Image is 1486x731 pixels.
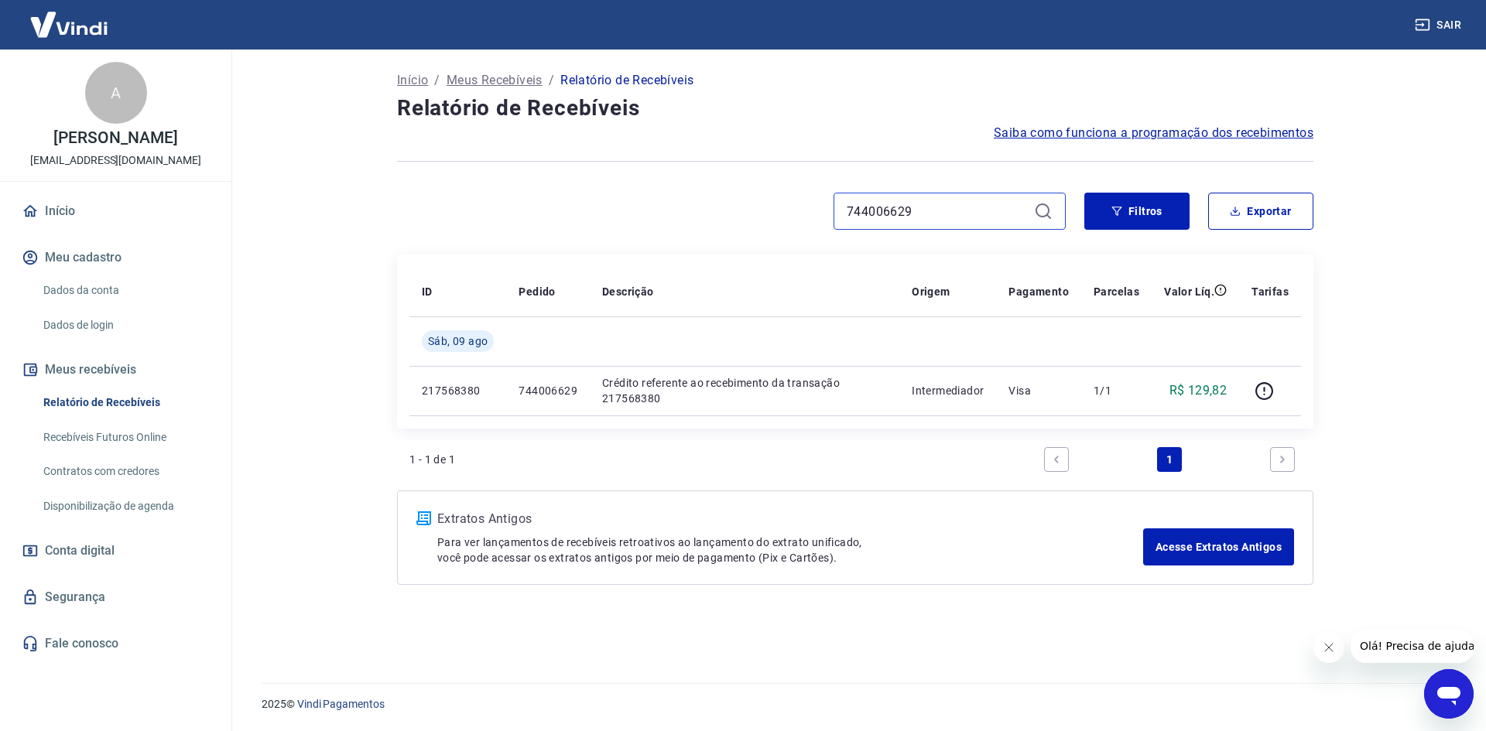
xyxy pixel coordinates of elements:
[37,309,213,341] a: Dados de login
[409,452,455,467] p: 1 - 1 de 1
[37,275,213,306] a: Dados da conta
[1164,284,1214,299] p: Valor Líq.
[1313,632,1344,663] iframe: Fechar mensagem
[428,333,488,349] span: Sáb, 09 ago
[19,534,213,568] a: Conta digital
[1208,193,1313,230] button: Exportar
[1094,284,1139,299] p: Parcelas
[847,200,1028,223] input: Busque pelo número do pedido
[53,130,177,146] p: [PERSON_NAME]
[560,71,693,90] p: Relatório de Recebíveis
[37,490,213,522] a: Disponibilização de agenda
[19,627,213,661] a: Fale conosco
[447,71,543,90] a: Meus Recebíveis
[437,510,1143,528] p: Extratos Antigos
[397,93,1313,124] h4: Relatório de Recebíveis
[416,511,431,525] img: ícone
[397,71,428,90] a: Início
[549,71,554,90] p: /
[1412,11,1467,39] button: Sair
[19,194,213,228] a: Início
[994,124,1313,142] a: Saiba como funciona a programação dos recebimentos
[1270,447,1295,472] a: Next page
[422,383,494,398] p: 217568380
[1251,284,1289,299] p: Tarifas
[1044,447,1069,472] a: Previous page
[1008,383,1069,398] p: Visa
[19,1,119,48] img: Vindi
[37,422,213,453] a: Recebíveis Futuros Online
[37,456,213,487] a: Contratos com credores
[602,284,654,299] p: Descrição
[19,580,213,614] a: Segurança
[519,284,555,299] p: Pedido
[19,241,213,275] button: Meu cadastro
[1084,193,1190,230] button: Filtros
[85,62,147,124] div: A
[1094,383,1139,398] p: 1/1
[602,375,887,406] p: Crédito referente ao recebimento da transação 217568380
[262,696,1449,712] p: 2025 ©
[1351,629,1474,663] iframe: Mensagem da empresa
[37,387,213,418] a: Relatório de Recebíveis
[1008,284,1069,299] p: Pagamento
[19,353,213,387] button: Meus recebíveis
[297,698,385,710] a: Vindi Pagamentos
[30,152,201,169] p: [EMAIL_ADDRESS][DOMAIN_NAME]
[45,540,115,562] span: Conta digital
[912,383,984,398] p: Intermediador
[1157,447,1182,472] a: Page 1 is your current page
[434,71,440,90] p: /
[1424,669,1474,719] iframe: Botão para abrir a janela de mensagens
[1143,528,1294,565] a: Acesse Extratos Antigos
[1038,441,1301,478] ul: Pagination
[437,535,1143,565] p: Para ver lançamentos de recebíveis retroativos ao lançamento do extrato unificado, você pode aces...
[519,383,577,398] p: 744006629
[912,284,950,299] p: Origem
[9,11,130,23] span: Olá! Precisa de ajuda?
[1169,381,1227,400] p: R$ 129,82
[422,284,433,299] p: ID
